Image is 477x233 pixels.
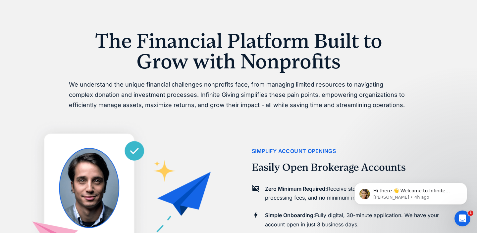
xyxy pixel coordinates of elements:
[265,212,315,218] strong: Simple Onboarding:
[252,147,336,156] div: simplify account openings
[265,211,453,229] p: Fully digital, 30-minute application. We have your account open in just 3 business days.
[265,184,453,202] p: Receive stock gifts with 0% transaction or processing fees, and no minimum investment required.
[265,185,327,192] strong: Zero Minimum Required:
[454,211,470,226] iframe: Intercom live chat
[252,161,406,174] h2: Easily Open Brokerage Accounts
[468,211,473,216] span: 1
[69,31,408,72] h1: The Financial Platform Built to Grow with Nonprofits
[69,80,408,110] p: We understand the unique financial challenges nonprofits face, from managing limited resources to...
[344,169,477,215] iframe: Intercom notifications message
